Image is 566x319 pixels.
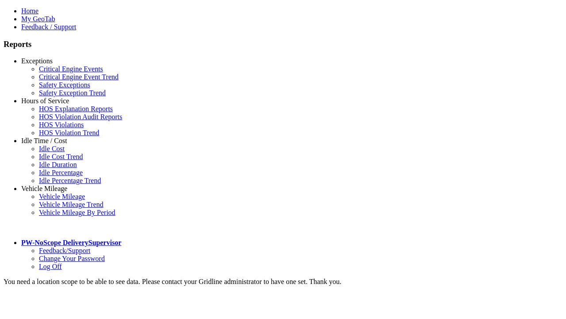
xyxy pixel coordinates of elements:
[39,263,62,270] a: Log Off
[21,15,55,23] a: My GeoTab
[21,23,76,31] a: Feedback / Support
[39,201,103,208] a: Vehicle Mileage Trend
[39,169,83,176] a: Idle Percentage
[39,153,83,160] a: Idle Cost Trend
[39,255,105,262] a: Change Your Password
[39,177,101,184] a: Idle Percentage Trend
[39,81,90,89] a: Safety Exceptions
[39,121,84,128] a: HOS Violations
[4,278,562,286] div: You need a location scope to be able to see data. Please contact your Gridline administrator to h...
[39,73,119,81] a: Critical Engine Event Trend
[39,113,122,121] a: HOS Violation Audit Reports
[39,129,99,136] a: HOS Violation Trend
[39,65,103,73] a: Critical Engine Events
[39,193,85,200] a: Vehicle Mileage
[21,137,67,144] a: Idle Time / Cost
[39,247,90,254] a: Feedback/Support
[21,97,69,105] a: Hours of Service
[39,161,77,168] a: Idle Duration
[21,239,121,246] a: PW-NoScope DeliverySupervisor
[39,209,115,216] a: Vehicle Mileage By Period
[39,145,65,152] a: Idle Cost
[21,185,67,192] a: Vehicle Mileage
[39,105,113,113] a: HOS Explanation Reports
[4,39,562,49] h3: Reports
[21,57,53,65] a: Exceptions
[39,89,106,97] a: Safety Exception Trend
[21,7,38,15] a: Home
